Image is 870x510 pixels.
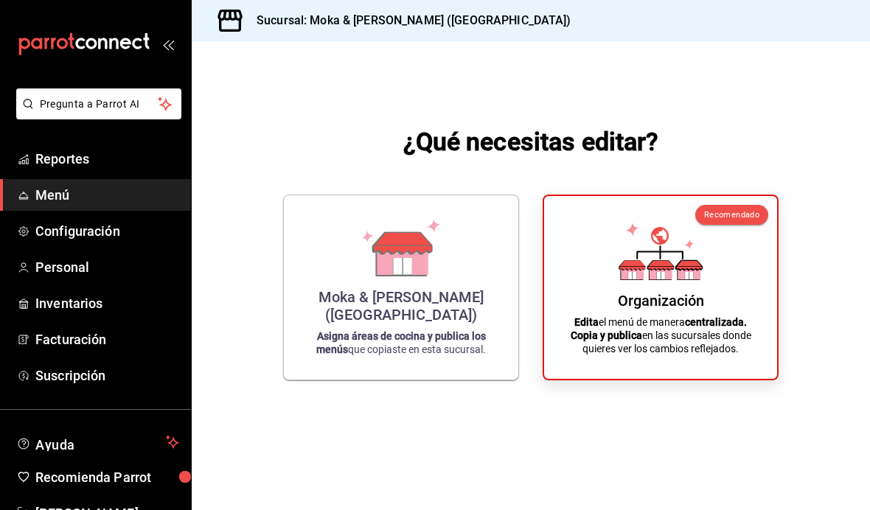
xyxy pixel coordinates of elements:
[704,210,759,220] span: Recomendado
[403,124,659,159] h1: ¿Qué necesitas editar?
[302,288,501,324] div: Moka & [PERSON_NAME] ([GEOGRAPHIC_DATA])
[16,88,181,119] button: Pregunta a Parrot AI
[245,12,571,29] h3: Sucursal: Moka & [PERSON_NAME] ([GEOGRAPHIC_DATA])
[571,329,642,341] strong: Copia y publica
[562,315,759,355] p: el menú de manera en las sucursales donde quieres ver los cambios reflejados.
[618,292,704,310] div: Organización
[35,221,179,241] span: Configuración
[40,97,159,112] span: Pregunta a Parrot AI
[35,366,179,385] span: Suscripción
[35,185,179,205] span: Menú
[316,330,486,355] strong: Asigna áreas de cocina y publica los menús
[162,38,174,50] button: open_drawer_menu
[685,316,747,328] strong: centralizada.
[35,149,179,169] span: Reportes
[35,257,179,277] span: Personal
[302,329,501,356] p: que copiaste en esta sucursal.
[574,316,599,328] strong: Edita
[35,293,179,313] span: Inventarios
[35,433,160,451] span: Ayuda
[35,329,179,349] span: Facturación
[10,107,181,122] a: Pregunta a Parrot AI
[35,467,179,487] span: Recomienda Parrot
